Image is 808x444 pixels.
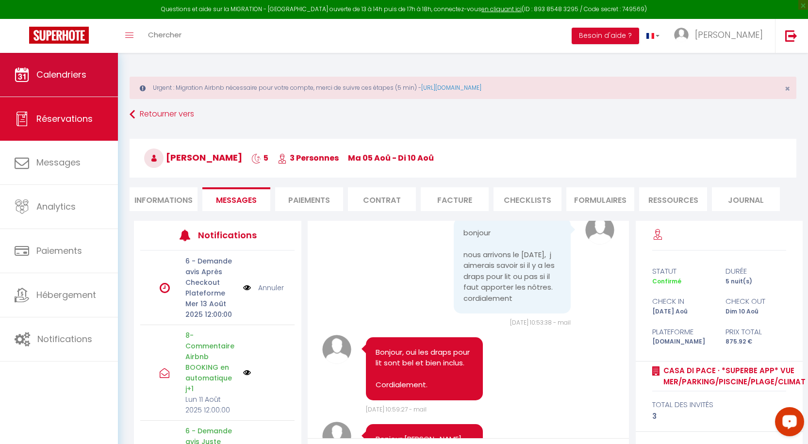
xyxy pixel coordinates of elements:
[348,187,416,211] li: Contrat
[36,245,82,257] span: Paiements
[243,369,251,377] img: NO IMAGE
[646,296,719,307] div: check in
[216,195,257,206] span: Messages
[646,307,719,316] div: [DATE] Aoû
[674,28,689,42] img: ...
[144,151,242,164] span: [PERSON_NAME]
[130,77,796,99] div: Urgent : Migration Airbnb nécessaire pour votre compte, merci de suivre ces étapes (5 min) -
[652,411,786,422] div: 3
[130,187,198,211] li: Informations
[667,19,775,53] a: ... [PERSON_NAME]
[36,113,93,125] span: Réservations
[185,330,237,394] p: 8- Commentaire Airbnb BOOKING en automatique j+1
[141,19,189,53] a: Chercher
[421,83,481,92] a: [URL][DOMAIN_NAME]
[185,256,237,298] p: 6 - Demande avis Après Checkout Plateforme
[463,228,561,304] pre: bonjour nous arrivons le [DATE], j aimerais savoir si il y a les draps pour lit ou pas si il faut...
[29,27,89,44] img: Super Booking
[585,215,614,245] img: avatar.png
[275,187,343,211] li: Paiements
[785,30,797,42] img: logout
[481,5,522,13] a: en cliquant ici
[130,106,796,123] a: Retourner vers
[639,187,707,211] li: Ressources
[36,156,81,168] span: Messages
[348,152,434,164] span: ma 05 Aoû - di 10 Aoû
[36,68,86,81] span: Calendriers
[719,337,792,346] div: 875.92 €
[646,326,719,338] div: Plateforme
[243,282,251,293] img: NO IMAGE
[785,84,790,93] button: Close
[148,30,181,40] span: Chercher
[494,187,561,211] li: CHECKLISTS
[185,298,237,320] p: Mer 13 Août 2025 12:00:00
[652,277,681,285] span: Confirmé
[198,224,263,246] h3: Notifications
[652,399,786,411] div: total des invités
[36,200,76,213] span: Analytics
[719,296,792,307] div: check out
[646,337,719,346] div: [DOMAIN_NAME]
[510,318,571,327] span: [DATE] 10:53:38 - mail
[719,307,792,316] div: Dim 10 Aoû
[566,187,634,211] li: FORMULAIRES
[322,335,351,364] img: avatar.png
[646,265,719,277] div: statut
[36,289,96,301] span: Hébergement
[258,282,284,293] a: Annuler
[37,333,92,345] span: Notifications
[572,28,639,44] button: Besoin d'aide ?
[251,152,268,164] span: 5
[278,152,339,164] span: 3 Personnes
[785,82,790,95] span: ×
[719,277,792,286] div: 5 nuit(s)
[719,326,792,338] div: Prix total
[695,29,763,41] span: [PERSON_NAME]
[366,405,427,413] span: [DATE] 10:59:27 - mail
[767,403,808,444] iframe: LiveChat chat widget
[376,347,473,391] pre: Bonjour, oui les draps pour lit sont bel et bien inclus. Cordialement.
[185,394,237,415] p: Lun 11 Août 2025 12:00:00
[660,365,806,388] a: CASA DI PACE · *superbe app* vue mer/Parking/Piscine/Plage/Climat
[421,187,489,211] li: Facture
[712,187,780,211] li: Journal
[719,265,792,277] div: durée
